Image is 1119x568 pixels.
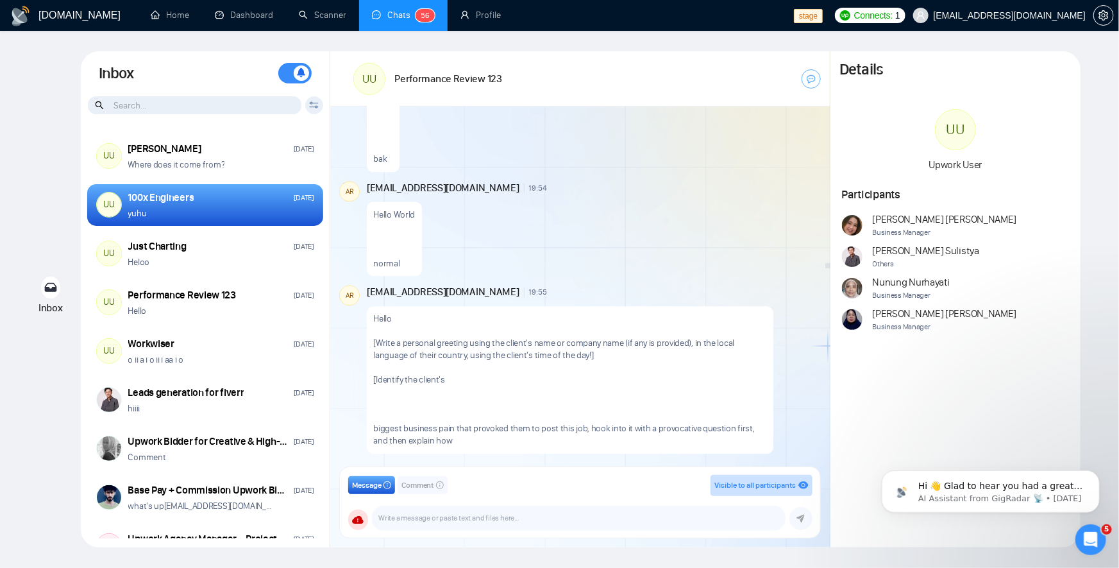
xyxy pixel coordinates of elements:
[839,60,883,80] h1: Details
[842,187,1070,202] h1: Participants
[128,532,290,546] div: Upwork Agency Manager – Project Bidding & Promotion
[842,246,862,267] img: Ari Sulistya
[128,337,174,351] div: Workwiser
[367,181,519,195] span: [EMAIL_ADDRESS][DOMAIN_NAME]
[873,275,950,289] span: Nunung Nurhayati
[97,534,121,558] div: SK
[929,159,982,171] span: Upwork User
[862,443,1119,533] iframe: Intercom notifications message
[873,212,1017,227] span: [PERSON_NAME] [PERSON_NAME]
[128,386,244,400] div: Leads generation for fiverr
[294,485,314,497] div: [DATE]
[97,144,121,168] div: UU
[1093,10,1114,21] a: setting
[299,10,346,21] a: searchScanner
[873,289,950,302] span: Business Manager
[421,11,425,20] span: 5
[294,192,314,204] div: [DATE]
[873,227,1017,239] span: Business Manager
[99,63,134,85] h1: Inbox
[840,10,850,21] img: upwork-logo.png
[294,241,314,253] div: [DATE]
[401,479,434,492] span: Comment
[436,481,444,489] span: info-circle
[294,338,314,350] div: [DATE]
[294,436,314,448] div: [DATE]
[842,278,862,298] img: Nunung Nurhayati
[373,313,766,447] p: Hello [Write a personal greeting using the client's name or company name (if any is provided), in...
[97,290,121,314] div: UU
[215,10,273,21] a: dashboardDashboard
[97,193,121,217] div: UU
[128,239,187,254] div: Just Charting
[88,96,301,114] input: Search...
[97,436,121,461] img: Ellen Holmsten
[529,287,547,297] span: 19:55
[873,244,979,258] span: [PERSON_NAME] Sulistya
[352,479,382,492] span: Message
[340,182,359,201] div: AR
[294,143,314,155] div: [DATE]
[873,321,1017,333] span: Business Manager
[373,209,415,270] p: Hello World normal
[529,183,547,193] span: 19:54
[294,533,314,546] div: [DATE]
[354,64,385,94] div: UU
[128,402,140,415] p: hiiii
[128,288,236,302] div: Performance Review 123
[128,191,194,205] div: 100x Engineers
[128,483,290,497] div: Base Pay + Commission Upwork Bidder for [GEOGRAPHIC_DATA] Profile
[56,37,221,137] span: Hi 👋 Glad to hear you had a great experience with us! 🙌 ​ Could you spare 20 seconds to leave a r...
[128,159,225,171] p: Where does it come from?
[128,500,277,512] p: what's up
[936,110,975,150] div: UU
[294,289,314,302] div: [DATE]
[854,8,893,22] span: Connects:
[151,10,189,21] a: homeHome
[1075,524,1106,555] iframe: Intercom live chat
[97,388,121,412] img: Ari Sulistya
[383,481,391,489] span: info-circle
[97,241,121,266] div: UU
[97,485,121,510] img: Taimoor Mansoor
[842,309,862,330] img: Naswati Naswati
[873,258,979,270] span: Others
[373,92,392,165] p: Uaoa bak
[128,354,183,366] p: o ii a i o ii i aa i o
[895,8,900,22] span: 1
[367,285,519,299] span: [EMAIL_ADDRESS][DOMAIN_NAME]
[1102,524,1112,535] span: 5
[794,9,823,23] span: stage
[394,72,501,86] h1: Performance Review 123
[398,476,448,494] button: Commentinfo-circle
[128,451,166,463] p: Comment
[128,435,290,449] div: Upwork Bidder for Creative & High-Aesthetic Design Projects
[128,207,147,219] p: yuhu
[128,256,150,268] p: Heloo
[348,476,395,494] button: Messageinfo-circle
[798,480,809,490] span: eye
[372,10,435,21] a: messageChats56
[340,286,359,305] div: AR
[916,11,925,20] span: user
[95,98,106,112] span: search
[38,302,63,314] span: Inbox
[873,307,1017,321] span: [PERSON_NAME] [PERSON_NAME]
[128,305,147,317] p: Hello
[416,9,435,22] sup: 56
[460,10,501,21] a: userProfile
[128,142,201,156] div: [PERSON_NAME]
[56,49,221,61] p: Message from AI Assistant from GigRadar 📡, sent 1d ago
[425,11,430,20] span: 6
[97,339,121,363] div: UU
[842,215,862,236] img: Andrian Marsella
[164,501,290,512] a: [EMAIL_ADDRESS][DOMAIN_NAME]
[10,6,31,26] img: logo
[294,387,314,399] div: [DATE]
[1093,5,1114,26] button: setting
[714,481,796,490] span: Visible to all participants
